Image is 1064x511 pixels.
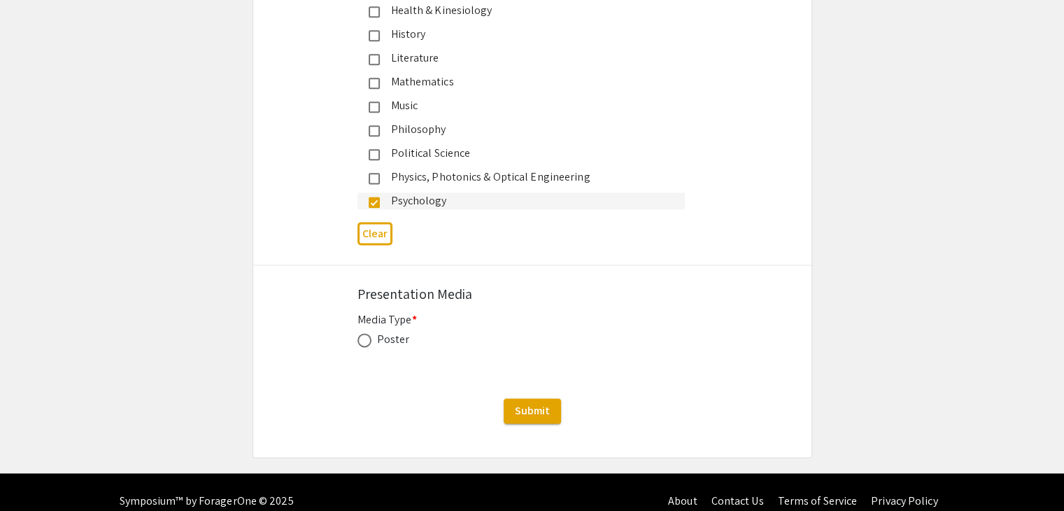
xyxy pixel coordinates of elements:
a: Privacy Policy [871,493,937,508]
a: Contact Us [711,493,763,508]
button: Clear [357,222,392,245]
div: Literature [380,50,674,66]
div: Psychology [380,192,674,209]
mat-label: Media Type [357,312,417,327]
div: Presentation Media [357,283,707,304]
a: Terms of Service [777,493,857,508]
button: Submit [504,398,561,423]
iframe: Chat [10,448,59,500]
div: Mathematics [380,73,674,90]
div: Physics, Photonics & Optical Engineering [380,169,674,185]
div: Music [380,97,674,114]
div: History [380,26,674,43]
div: Political Science [380,145,674,162]
div: Health & Kinesiology [380,2,674,19]
div: Poster [377,331,410,348]
div: Philosophy [380,121,674,138]
span: Submit [515,403,550,418]
a: About [668,493,697,508]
